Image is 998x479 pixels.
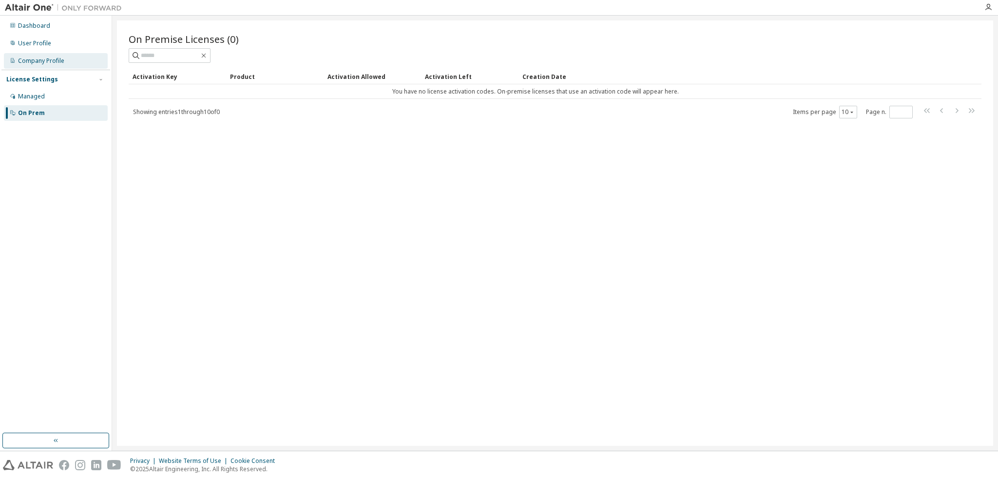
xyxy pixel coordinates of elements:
[327,69,417,84] div: Activation Allowed
[59,460,69,470] img: facebook.svg
[130,457,159,465] div: Privacy
[133,108,220,116] span: Showing entries 1 through 10 of 0
[793,106,857,118] span: Items per page
[425,69,515,84] div: Activation Left
[866,106,913,118] span: Page n.
[6,76,58,83] div: License Settings
[130,465,281,473] p: © 2025 Altair Engineering, Inc. All Rights Reserved.
[129,32,239,46] span: On Premise Licenses (0)
[129,84,942,99] td: You have no license activation codes. On-premise licenses that use an activation code will appear...
[75,460,85,470] img: instagram.svg
[91,460,101,470] img: linkedin.svg
[5,3,127,13] img: Altair One
[3,460,53,470] img: altair_logo.svg
[842,108,855,116] button: 10
[107,460,121,470] img: youtube.svg
[230,69,320,84] div: Product
[18,39,51,47] div: User Profile
[230,457,281,465] div: Cookie Consent
[159,457,230,465] div: Website Terms of Use
[18,93,45,100] div: Managed
[133,69,222,84] div: Activation Key
[522,69,939,84] div: Creation Date
[18,57,64,65] div: Company Profile
[18,22,50,30] div: Dashboard
[18,109,45,117] div: On Prem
